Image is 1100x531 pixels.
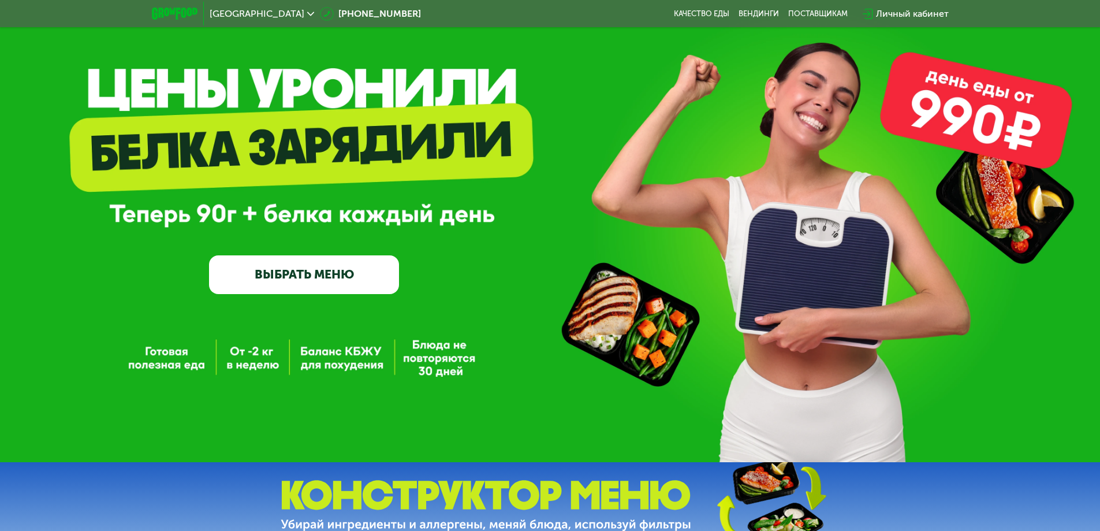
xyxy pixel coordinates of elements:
a: Вендинги [739,9,779,18]
div: поставщикам [788,9,848,18]
span: [GEOGRAPHIC_DATA] [210,9,304,18]
a: [PHONE_NUMBER] [320,7,421,21]
div: Личный кабинет [876,7,949,21]
a: ВЫБРАТЬ МЕНЮ [209,255,399,294]
a: Качество еды [674,9,729,18]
